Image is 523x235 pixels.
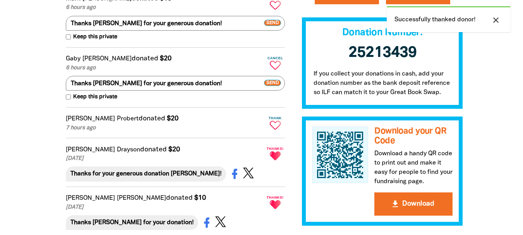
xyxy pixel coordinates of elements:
span: Keep this private [71,33,117,41]
button: Cancel [266,53,285,73]
label: Keep this private [66,93,117,101]
label: Keep this private [66,33,117,41]
i: get_app [391,199,400,209]
button: close [489,15,503,25]
p: [DATE] [66,154,264,163]
p: 7 hours ago [66,124,264,132]
button: Send [264,75,285,90]
em: [PERSON_NAME] [82,56,132,62]
div: Successfully thanked donor! [387,6,511,32]
span: Cancel [266,56,285,60]
em: Drayson [117,147,140,153]
p: [DATE] [66,203,264,212]
em: $10 [194,195,206,201]
em: [PERSON_NAME] [117,196,166,201]
h3: Download your QR Code [374,127,453,146]
span: Donation Number: [342,28,422,37]
p: 6 hours ago [66,3,264,12]
em: $20 [160,55,171,62]
em: [PERSON_NAME] [66,116,115,122]
div: Thanks for your generous donation [PERSON_NAME]! [66,166,226,181]
em: [PERSON_NAME] [66,196,115,201]
p: 6 hours ago [66,64,264,72]
em: Gaby [66,56,81,62]
span: donated [132,55,158,62]
span: 25213439 [348,46,417,60]
em: $20 [167,115,178,122]
span: donated [166,195,193,201]
span: Thank [266,116,285,120]
textarea: Thanks [PERSON_NAME] for your generous donation! [66,16,285,31]
span: Keep this private [71,93,117,101]
span: Send [264,80,281,86]
span: donated [139,115,165,122]
input: Keep this private [66,34,71,39]
em: [PERSON_NAME] [66,147,115,153]
p: If you collect your donations in cash, add your donation number as the bank deposit reference so ... [302,69,463,109]
div: Thanks [PERSON_NAME] for your donation! [66,215,198,230]
textarea: Thanks [PERSON_NAME] for your generous donation! [66,76,285,91]
input: Keep this private [66,94,71,99]
button: get_appDownload [374,192,453,216]
span: Send [264,20,281,26]
button: Send [264,15,285,30]
button: Thank [266,113,285,133]
em: $20 [168,146,180,153]
i: close [491,15,501,25]
span: donated [140,146,167,153]
em: Probert [117,116,139,122]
